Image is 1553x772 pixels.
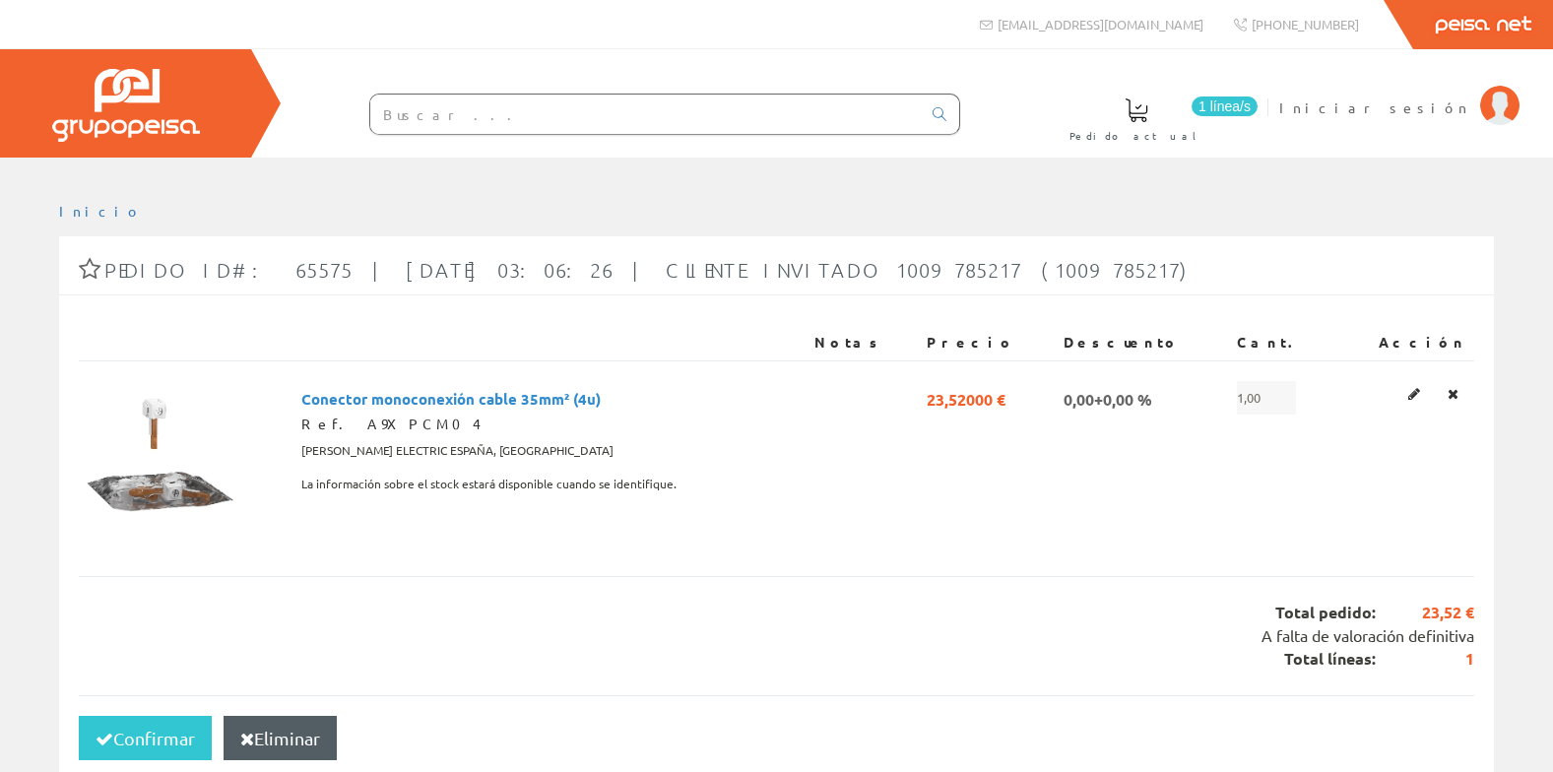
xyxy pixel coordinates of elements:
[301,434,614,468] span: [PERSON_NAME] ELECTRIC ESPAÑA, [GEOGRAPHIC_DATA]
[927,381,1005,415] span: 23,52000 €
[1050,82,1262,154] a: 1 línea/s Pedido actual
[1252,16,1359,32] span: [PHONE_NUMBER]
[79,576,1474,695] div: Total pedido: Total líneas:
[1402,381,1426,407] a: Editar
[301,381,601,415] span: Conector monoconexión cable 35mm² (4u)
[104,258,1195,282] span: Pedido ID#: 65575 | [DATE] 03:06:26 | Cliente Invitado 1009785217 (1009785217)
[1056,325,1229,360] th: Descuento
[1338,325,1474,360] th: Acción
[301,468,677,501] span: La información sobre el stock estará disponible cuando se identifique.
[919,325,1056,360] th: Precio
[1192,96,1258,116] span: 1 línea/s
[1279,82,1520,100] a: Iniciar sesión
[1237,381,1296,415] span: 1,00
[1262,625,1474,645] span: A falta de valoración definitiva
[1376,602,1474,624] span: 23,52 €
[87,381,234,529] img: Foto artículo Conector monoconexión cable 35mm² (4u) (150x150)
[1064,381,1152,415] span: 0,00+0,00 %
[79,716,212,761] button: Confirmar
[807,325,919,360] th: Notas
[998,16,1203,32] span: [EMAIL_ADDRESS][DOMAIN_NAME]
[52,69,200,142] img: Grupo Peisa
[1279,97,1470,117] span: Iniciar sesión
[59,202,143,220] a: Inicio
[370,95,921,134] input: Buscar ...
[224,716,337,761] button: Eliminar
[1069,126,1203,146] span: Pedido actual
[1229,325,1339,360] th: Cant.
[301,415,799,434] div: Ref. A9XPCM04
[1442,381,1464,407] a: Eliminar
[1376,648,1474,671] span: 1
